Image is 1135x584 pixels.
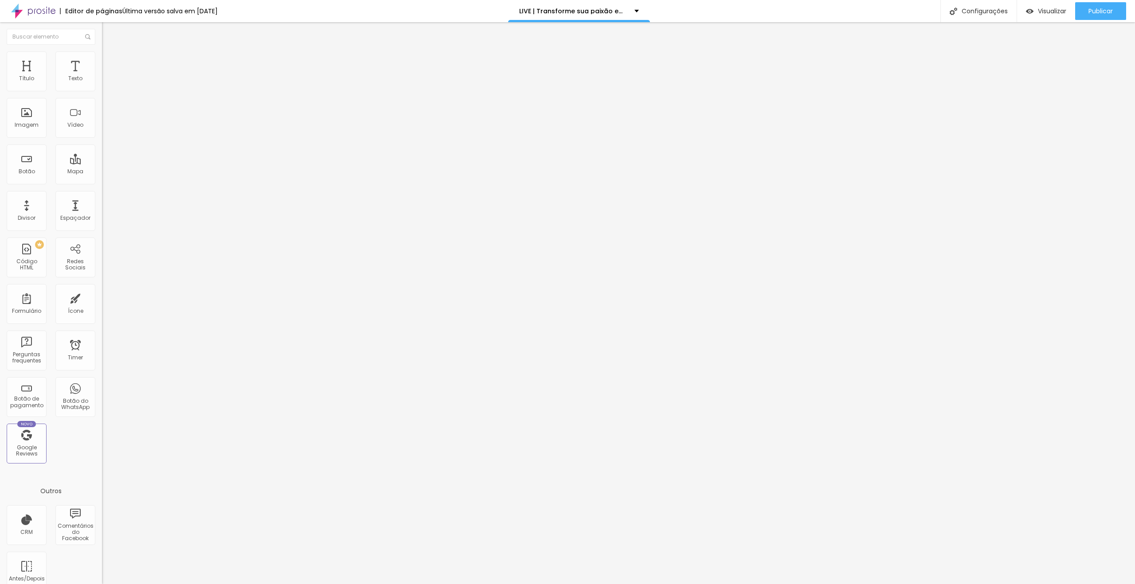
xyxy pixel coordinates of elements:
button: Visualizar [1017,2,1075,20]
div: Novo [17,421,36,427]
div: Código HTML [9,258,44,271]
div: CRM [20,529,33,535]
div: Formulário [12,308,41,314]
div: Espaçador [60,215,90,221]
div: Botão [19,168,35,175]
div: Botão do WhatsApp [58,398,93,411]
div: Perguntas frequentes [9,351,44,364]
span: Publicar [1088,8,1113,15]
div: Redes Sociais [58,258,93,271]
div: Texto [68,75,82,82]
div: Comentários do Facebook [58,523,93,542]
div: Vídeo [67,122,83,128]
img: view-1.svg [1026,8,1033,15]
img: Icone [950,8,957,15]
div: Última versão salva em [DATE] [122,8,218,14]
p: LIVE | Transforme sua paixão em lucro [519,8,628,14]
div: Mapa [67,168,83,175]
input: Buscar elemento [7,29,95,45]
div: Botão de pagamento [9,396,44,409]
div: Google Reviews [9,444,44,457]
div: Editor de páginas [60,8,122,14]
button: Publicar [1075,2,1126,20]
div: Imagem [15,122,39,128]
div: Título [19,75,34,82]
div: Divisor [18,215,35,221]
div: Ícone [68,308,83,314]
img: Icone [85,34,90,39]
div: Timer [68,354,83,361]
span: Visualizar [1038,8,1066,15]
div: Antes/Depois [9,576,44,582]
